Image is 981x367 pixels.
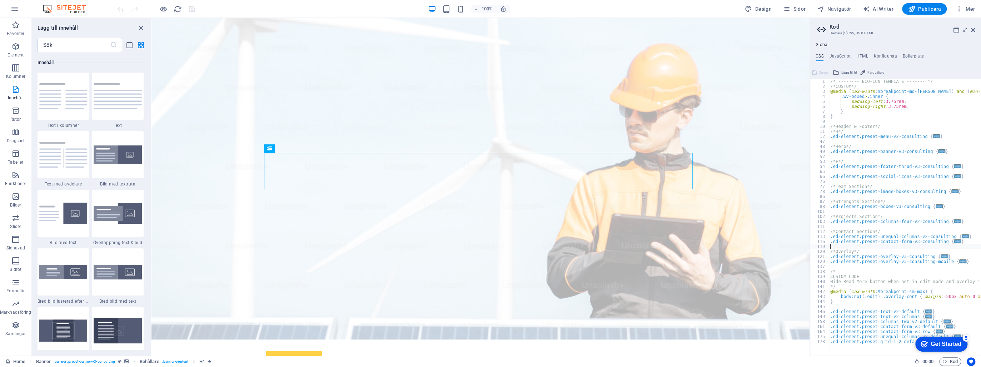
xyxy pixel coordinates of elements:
[6,245,25,251] p: Sidhuvud
[8,159,23,165] p: Tabeller
[41,5,95,13] img: Editor Logo
[124,359,129,363] i: Det här elementet innehåller en bakgrund
[38,181,89,187] span: Text med avdelare
[7,31,24,36] p: Favoriter
[810,334,830,339] div: 175
[39,142,88,168] img: text-with-separator.svg
[954,174,961,178] span: ...
[830,30,961,36] h3: Hantera (S)CSS, JS & HTML
[810,179,830,184] div: 76
[10,224,21,229] p: Slider
[810,189,830,194] div: 78
[500,6,507,12] i: Justera zoomnivån automatiskt vid storleksändring för att passa vald enhet.
[810,259,830,264] div: 129
[745,5,772,13] span: Design
[38,131,89,187] div: Text med avdelare
[38,248,89,304] div: Bred bild justerad efter text
[38,123,89,128] span: Text i kolumner
[810,309,830,314] div: 146
[92,131,144,187] div: Bild med textruta
[810,234,830,239] div: 113
[8,95,24,101] p: Innehåll
[933,134,940,138] span: ...
[810,84,830,89] div: 2
[962,234,969,238] span: ...
[94,318,142,343] img: text-on-bacground.svg
[136,24,145,32] button: close panel
[810,319,830,324] div: 158
[136,41,145,49] button: grid-view
[810,219,830,224] div: 103
[38,240,89,246] span: Bild med text
[810,149,830,154] div: 49
[810,224,830,229] div: 111
[816,54,823,61] h4: CSS
[954,164,961,168] span: ...
[810,329,830,334] div: 164
[92,190,144,246] div: Överlappning text & bild
[810,299,830,304] div: 144
[38,73,89,128] div: Text i kolumner
[38,298,89,304] span: Bred bild justerad efter text
[810,209,830,214] div: 101
[859,68,885,77] button: Färgväljare
[810,99,830,104] div: 5
[810,294,830,299] div: 143
[810,164,830,169] div: 54
[173,5,182,13] button: reload
[941,254,948,258] span: ...
[810,169,830,174] div: 65
[810,214,830,219] div: 102
[6,357,25,366] a: Klicka för att avbryta val. Dubbelklicka för att öppna sidor
[946,324,953,328] span: ...
[925,309,932,313] span: ...
[810,199,830,204] div: 87
[92,123,144,128] span: Text
[936,204,943,208] span: ...
[94,203,142,223] img: text-image-overlap.svg
[810,109,830,114] div: 7
[38,58,144,66] h6: Innehåll
[54,357,115,366] span: . banner .preset-banner-v3-consulting
[742,3,775,15] div: Design (Ctrl+Alt+Y)
[38,190,89,246] div: Bild med text
[19,8,50,14] div: Get Started
[810,194,830,199] div: 86
[832,68,858,77] button: Lägg till fil
[783,5,806,13] span: Sidor
[902,3,947,15] button: Publicera
[810,89,830,94] div: 3
[92,248,144,304] div: Bred bild med text
[118,359,121,363] i: Det här elementet är en anpassningsbar förinställning
[862,5,893,13] span: AI Writer
[810,174,830,179] div: 66
[5,181,26,187] p: Funktioner
[810,284,830,289] div: 141
[39,265,88,279] img: wide-image-with-text-aligned.svg
[6,288,25,294] p: Formulär
[867,68,884,77] span: Färgväljare
[951,189,958,193] span: ...
[829,54,850,61] h4: JavaScript
[810,204,830,209] div: 88
[915,357,933,366] h6: Sessionstid
[810,264,830,269] div: 137
[94,83,142,109] img: text.svg
[174,5,182,13] i: Uppdatera sida
[125,41,134,49] button: list-view
[939,357,961,366] button: Kod
[810,269,830,274] div: 138
[92,298,144,304] span: Bred bild med text
[38,24,78,32] h6: Lägg till innehåll
[810,104,830,109] div: 6
[36,357,51,366] span: Klicka för att välja. Dubbelklicka för att redigera
[873,54,897,61] h4: Konfigurera
[810,289,830,294] div: 142
[92,240,144,246] span: Överlappning text & bild
[810,339,830,344] div: 178
[810,244,830,249] div: 119
[140,357,159,366] span: Klicka för att välja. Dubbelklicka för att redigera
[810,249,830,254] div: 120
[922,357,933,366] span: 00 00
[959,259,966,263] span: ...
